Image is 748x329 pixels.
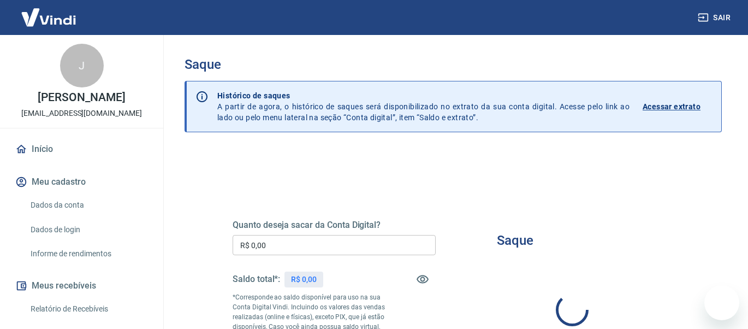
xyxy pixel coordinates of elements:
[217,90,630,101] p: Histórico de saques
[643,101,700,112] p: Acessar extrato
[291,274,317,285] p: R$ 0,00
[185,57,722,72] h3: Saque
[26,219,150,241] a: Dados de login
[60,44,104,87] div: J
[26,298,150,320] a: Relatório de Recebíveis
[497,233,533,248] h3: Saque
[704,285,739,320] iframe: Botão para abrir a janela de mensagens
[26,194,150,216] a: Dados da conta
[38,92,125,103] p: [PERSON_NAME]
[13,274,150,298] button: Meus recebíveis
[233,274,280,285] h5: Saldo total*:
[26,243,150,265] a: Informe de rendimentos
[643,90,713,123] a: Acessar extrato
[233,220,436,231] h5: Quanto deseja sacar da Conta Digital?
[696,8,735,28] button: Sair
[13,137,150,161] a: Início
[13,1,84,34] img: Vindi
[21,108,142,119] p: [EMAIL_ADDRESS][DOMAIN_NAME]
[217,90,630,123] p: A partir de agora, o histórico de saques será disponibilizado no extrato da sua conta digital. Ac...
[13,170,150,194] button: Meu cadastro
